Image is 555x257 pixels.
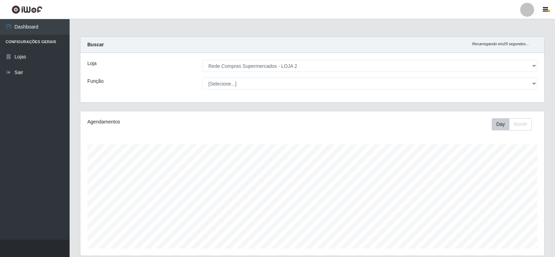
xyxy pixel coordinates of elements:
[509,118,532,130] button: Month
[472,42,529,46] i: Recarregando em 29 segundos...
[492,118,509,130] button: Day
[87,42,104,47] strong: Buscar
[492,118,532,130] div: First group
[11,5,42,14] img: CoreUI Logo
[87,118,269,126] div: Agendamentos
[87,60,96,67] label: Loja
[87,78,104,85] label: Função
[492,118,537,130] div: Toolbar with button groups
